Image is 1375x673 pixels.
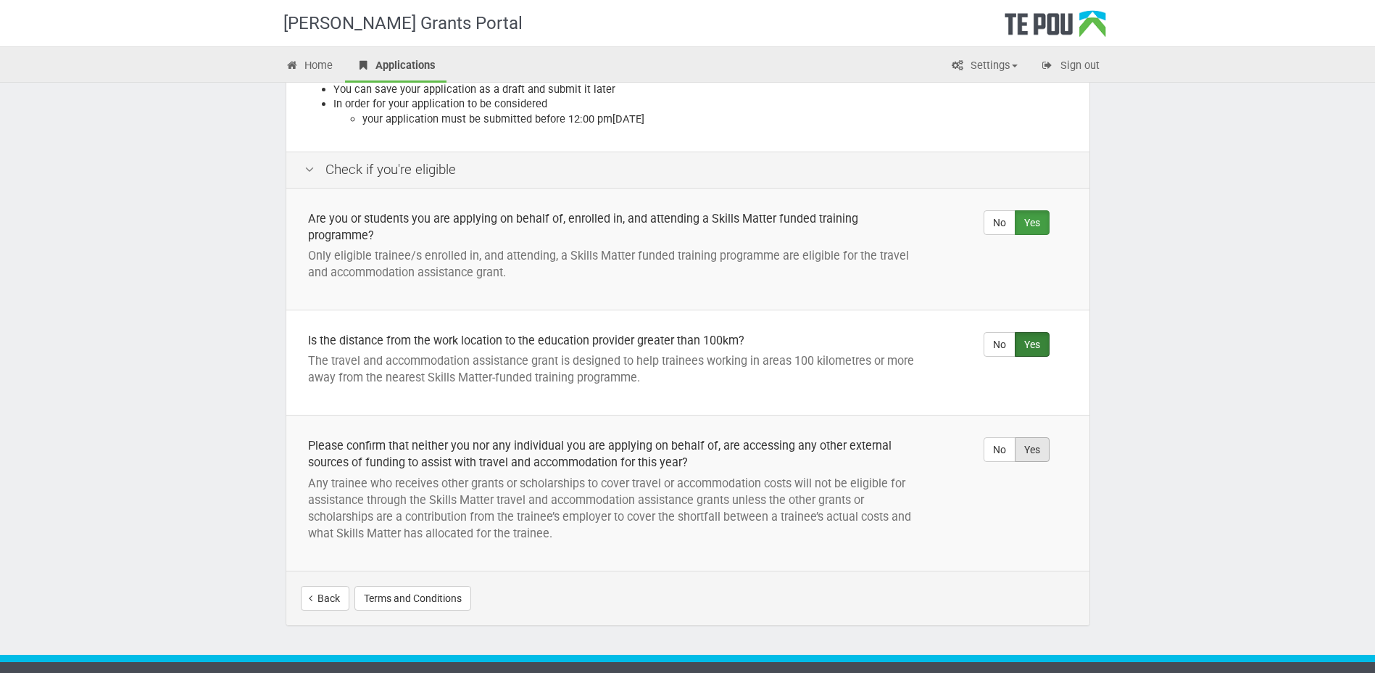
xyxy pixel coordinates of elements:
li: your application must be submitted before 12:00 pm[DATE] [362,112,1071,127]
li: You can save your application as a draft and submit it later [333,82,1071,97]
a: Settings [940,51,1029,83]
label: No [984,437,1015,462]
p: Only eligible trainee/s enrolled in, and attending, a Skills Matter funded training programme are... [308,247,923,281]
label: No [984,332,1015,357]
a: Applications [345,51,446,83]
div: Te Pou Logo [1005,10,1106,46]
div: Are you or students you are applying on behalf of, enrolled in, and attending a Skills Matter fun... [308,210,923,244]
label: Yes [1015,210,1050,235]
label: No [984,210,1015,235]
label: Yes [1015,437,1050,462]
a: Back [301,586,349,611]
button: Terms and Conditions [354,586,471,611]
div: Check if you're eligible [286,152,1089,189]
a: Home [275,51,344,83]
label: Yes [1015,332,1050,357]
p: The travel and accommodation assistance grant is designed to help trainees working in areas 100 k... [308,352,923,386]
li: In order for your application to be considered [333,96,1071,126]
div: Please confirm that neither you nor any individual you are applying on behalf of, are accessing a... [308,437,923,471]
div: Is the distance from the work location to the education provider greater than 100km? [308,332,923,349]
a: Sign out [1030,51,1110,83]
p: Any trainee who receives other grants or scholarships to cover travel or accommodation costs will... [308,475,923,542]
